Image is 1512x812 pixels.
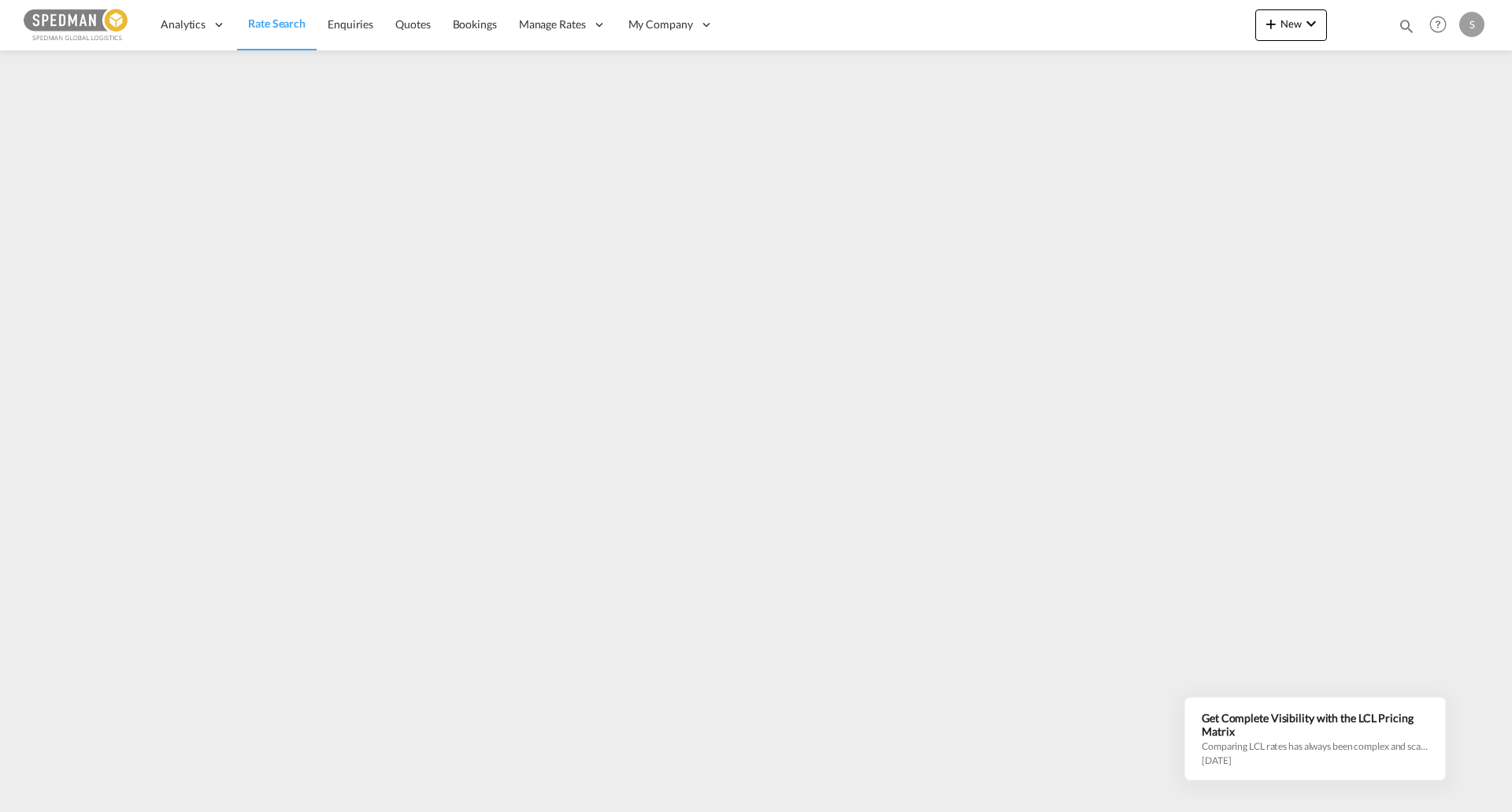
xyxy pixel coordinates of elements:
[1255,9,1327,41] button: icon-plus 400-fgNewicon-chevron-down
[1262,14,1280,33] md-icon: icon-plus 400-fg
[1262,17,1321,30] span: New
[1398,17,1415,41] div: icon-magnify
[1459,12,1484,37] div: S
[1425,11,1459,39] div: Help
[248,17,306,30] span: Rate Search
[328,17,373,31] span: Enquiries
[1398,17,1415,35] md-icon: icon-magnify
[395,17,430,31] span: Quotes
[24,7,130,43] img: c12ca350ff1b11efb6b291369744d907.png
[519,17,586,32] span: Manage Rates
[628,17,693,32] span: My Company
[1425,11,1451,38] span: Help
[161,17,206,32] span: Analytics
[453,17,497,31] span: Bookings
[1302,14,1321,33] md-icon: icon-chevron-down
